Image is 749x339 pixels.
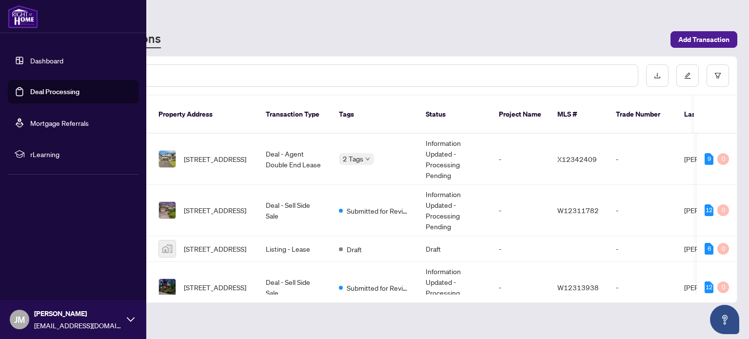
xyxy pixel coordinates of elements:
th: Project Name [491,96,550,134]
img: thumbnail-img [159,279,176,296]
div: 12 [705,204,713,216]
td: - [491,185,550,236]
span: Add Transaction [678,32,729,47]
td: Deal - Agent Double End Lease [258,134,331,185]
td: - [608,236,676,262]
td: - [608,262,676,313]
img: thumbnail-img [159,202,176,219]
span: W12313938 [557,283,599,292]
img: logo [8,5,38,28]
div: 12 [705,281,713,293]
a: Mortgage Referrals [30,119,89,127]
span: Draft [347,244,362,255]
div: 9 [705,153,713,165]
td: Information Updated - Processing Pending [418,185,491,236]
td: Listing - Lease [258,236,331,262]
a: Dashboard [30,56,63,65]
span: edit [684,72,691,79]
span: [STREET_ADDRESS] [184,154,246,164]
td: - [608,134,676,185]
button: download [646,64,669,87]
img: thumbnail-img [159,151,176,167]
th: Tags [331,96,418,134]
span: [EMAIL_ADDRESS][DOMAIN_NAME] [34,320,122,331]
button: edit [676,64,699,87]
div: 6 [705,243,713,255]
th: Property Address [151,96,258,134]
th: Trade Number [608,96,676,134]
td: Deal - Sell Side Sale [258,185,331,236]
span: X12342409 [557,155,597,163]
span: filter [714,72,721,79]
td: - [491,262,550,313]
th: MLS # [550,96,608,134]
span: JM [14,313,25,326]
span: [PERSON_NAME] [34,308,122,319]
div: 0 [717,281,729,293]
img: thumbnail-img [159,240,176,257]
button: Add Transaction [670,31,737,48]
div: 0 [717,204,729,216]
td: Information Updated - Processing Pending [418,134,491,185]
button: Open asap [710,305,739,334]
td: - [491,236,550,262]
span: Submitted for Review [347,205,410,216]
div: 0 [717,153,729,165]
span: [STREET_ADDRESS] [184,282,246,293]
span: down [365,157,370,161]
td: - [608,185,676,236]
span: rLearning [30,149,132,160]
span: Submitted for Review [347,282,410,293]
span: [STREET_ADDRESS] [184,205,246,216]
div: 0 [717,243,729,255]
td: Draft [418,236,491,262]
td: - [491,134,550,185]
th: Transaction Type [258,96,331,134]
td: Information Updated - Processing Pending [418,262,491,313]
span: W12311782 [557,206,599,215]
button: filter [707,64,729,87]
span: 2 Tags [343,153,363,164]
span: download [654,72,661,79]
th: Status [418,96,491,134]
a: Deal Processing [30,87,79,96]
span: [STREET_ADDRESS] [184,243,246,254]
td: Deal - Sell Side Sale [258,262,331,313]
